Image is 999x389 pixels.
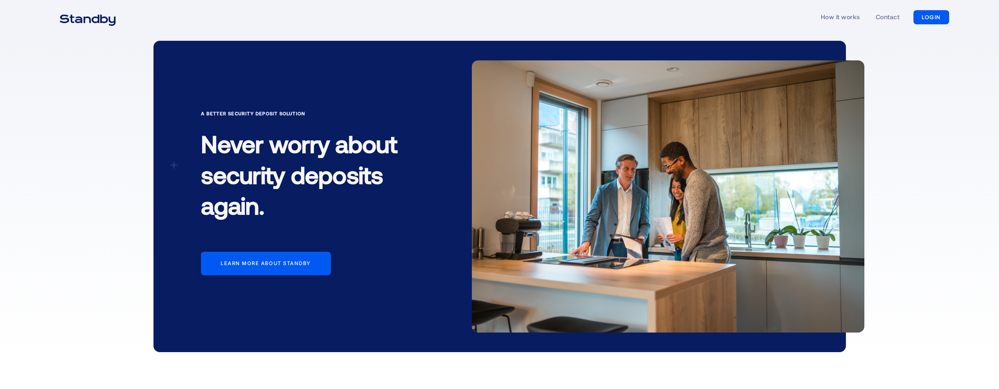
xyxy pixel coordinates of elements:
h1: Never worry about security deposits again. [201,122,421,233]
a: LOGIN [913,10,949,24]
a: home [50,9,126,25]
a: Learn more about standby [201,252,331,275]
div: Learn more about standby [221,260,311,267]
div: A Better Security Deposit Solution [201,109,421,117]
